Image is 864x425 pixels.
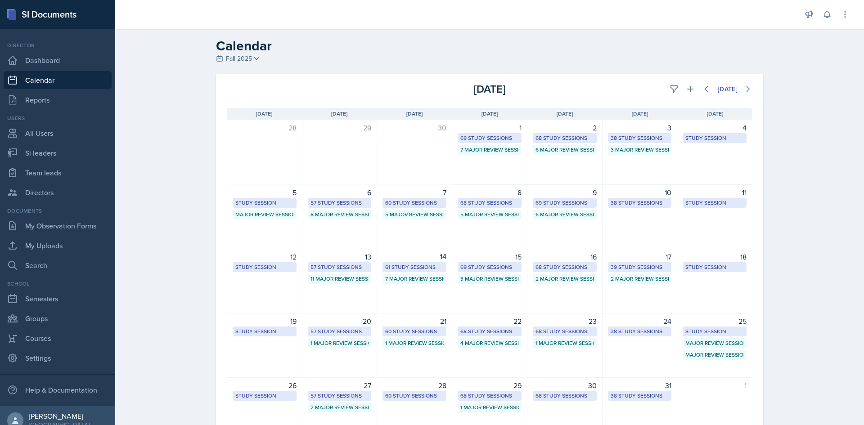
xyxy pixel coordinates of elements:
[685,351,744,359] div: Major Review Session
[4,71,112,89] a: Calendar
[685,134,744,142] div: Study Session
[458,316,522,327] div: 22
[608,187,672,198] div: 10
[4,309,112,327] a: Groups
[4,114,112,122] div: Users
[533,122,597,133] div: 2
[385,210,444,219] div: 5 Major Review Sessions
[382,380,446,391] div: 28
[533,251,597,262] div: 16
[707,110,723,118] span: [DATE]
[685,263,744,271] div: Study Session
[235,327,294,336] div: Study Session
[308,380,372,391] div: 27
[310,392,369,400] div: 57 Study Sessions
[535,339,594,347] div: 1 Major Review Session
[535,327,594,336] div: 68 Study Sessions
[4,280,112,288] div: School
[460,146,519,154] div: 7 Major Review Sessions
[683,380,747,391] div: 1
[308,187,372,198] div: 6
[458,122,522,133] div: 1
[611,146,669,154] div: 3 Major Review Sessions
[233,316,297,327] div: 19
[460,339,519,347] div: 4 Major Review Sessions
[685,339,744,347] div: Major Review Session
[385,275,444,283] div: 7 Major Review Sessions
[683,251,747,262] div: 18
[4,290,112,308] a: Semesters
[535,210,594,219] div: 6 Major Review Sessions
[29,412,90,421] div: [PERSON_NAME]
[535,199,594,207] div: 69 Study Sessions
[308,316,372,327] div: 20
[535,134,594,142] div: 68 Study Sessions
[233,187,297,198] div: 5
[683,122,747,133] div: 4
[460,134,519,142] div: 69 Study Sessions
[685,327,744,336] div: Study Session
[4,207,112,215] div: Documents
[557,110,573,118] span: [DATE]
[216,38,763,54] h2: Calendar
[683,187,747,198] div: 11
[4,381,112,399] div: Help & Documentation
[385,199,444,207] div: 60 Study Sessions
[4,91,112,109] a: Reports
[533,187,597,198] div: 9
[460,403,519,412] div: 1 Major Review Session
[458,380,522,391] div: 29
[611,392,669,400] div: 38 Study Sessions
[632,110,648,118] span: [DATE]
[385,263,444,271] div: 61 Study Sessions
[460,199,519,207] div: 68 Study Sessions
[611,327,669,336] div: 38 Study Sessions
[712,81,743,97] button: [DATE]
[310,339,369,347] div: 1 Major Review Session
[382,316,446,327] div: 21
[535,275,594,283] div: 2 Major Review Sessions
[256,110,272,118] span: [DATE]
[226,54,252,63] span: Fall 2025
[611,275,669,283] div: 2 Major Review Sessions
[458,187,522,198] div: 8
[4,183,112,201] a: Directors
[535,263,594,271] div: 68 Study Sessions
[4,217,112,235] a: My Observation Forms
[4,164,112,182] a: Team leads
[331,110,347,118] span: [DATE]
[4,124,112,142] a: All Users
[533,316,597,327] div: 23
[235,199,294,207] div: Study Session
[310,327,369,336] div: 57 Study Sessions
[310,275,369,283] div: 11 Major Review Sessions
[683,316,747,327] div: 25
[308,251,372,262] div: 13
[382,122,446,133] div: 30
[533,380,597,391] div: 30
[685,199,744,207] div: Study Session
[460,392,519,400] div: 68 Study Sessions
[608,380,672,391] div: 31
[535,392,594,400] div: 68 Study Sessions
[4,237,112,255] a: My Uploads
[458,251,522,262] div: 15
[385,327,444,336] div: 60 Study Sessions
[233,251,297,262] div: 12
[233,380,297,391] div: 26
[611,199,669,207] div: 38 Study Sessions
[310,199,369,207] div: 57 Study Sessions
[310,263,369,271] div: 57 Study Sessions
[611,134,669,142] div: 38 Study Sessions
[4,256,112,274] a: Search
[233,122,297,133] div: 28
[235,392,294,400] div: Study Session
[4,41,112,49] div: Director
[406,110,423,118] span: [DATE]
[235,210,294,219] div: Major Review Session
[385,392,444,400] div: 60 Study Sessions
[460,210,519,219] div: 5 Major Review Sessions
[611,263,669,271] div: 39 Study Sessions
[535,146,594,154] div: 6 Major Review Sessions
[460,263,519,271] div: 69 Study Sessions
